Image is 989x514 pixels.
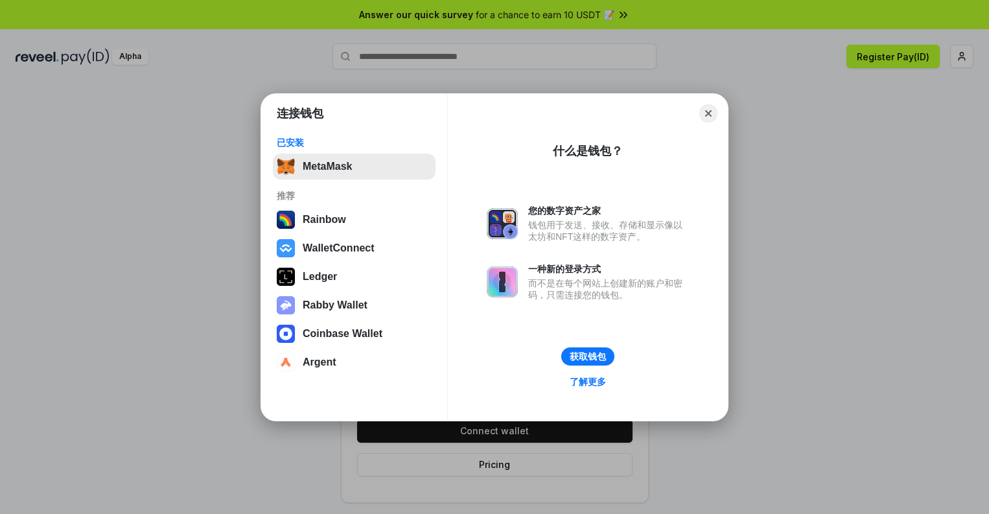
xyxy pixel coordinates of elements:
div: 推荐 [277,190,432,202]
div: 什么是钱包？ [553,143,623,159]
div: Coinbase Wallet [303,328,382,340]
img: svg+xml,%3Csvg%20xmlns%3D%22http%3A%2F%2Fwww.w3.org%2F2000%2Fsvg%22%20fill%3D%22none%22%20viewBox... [487,266,518,298]
a: 了解更多 [562,373,614,390]
button: Rainbow [273,207,436,233]
div: 一种新的登录方式 [528,263,689,275]
img: svg+xml,%3Csvg%20xmlns%3D%22http%3A%2F%2Fwww.w3.org%2F2000%2Fsvg%22%20fill%3D%22none%22%20viewBox... [487,208,518,239]
div: 钱包用于发送、接收、存储和显示像以太坊和NFT这样的数字资产。 [528,219,689,242]
div: 获取钱包 [570,351,606,362]
div: Rainbow [303,214,346,226]
img: svg+xml,%3Csvg%20fill%3D%22none%22%20height%3D%2233%22%20viewBox%3D%220%200%2035%2033%22%20width%... [277,158,295,176]
div: 已安装 [277,137,432,148]
div: 了解更多 [570,376,606,388]
img: svg+xml,%3Csvg%20width%3D%2228%22%20height%3D%2228%22%20viewBox%3D%220%200%2028%2028%22%20fill%3D... [277,353,295,371]
img: svg+xml,%3Csvg%20xmlns%3D%22http%3A%2F%2Fwww.w3.org%2F2000%2Fsvg%22%20width%3D%2228%22%20height%3... [277,268,295,286]
button: MetaMask [273,154,436,180]
div: WalletConnect [303,242,375,254]
div: Rabby Wallet [303,299,367,311]
h1: 连接钱包 [277,106,323,121]
button: Argent [273,349,436,375]
button: 获取钱包 [561,347,614,366]
button: Coinbase Wallet [273,321,436,347]
button: Rabby Wallet [273,292,436,318]
button: WalletConnect [273,235,436,261]
div: 您的数字资产之家 [528,205,689,216]
img: svg+xml,%3Csvg%20width%3D%2228%22%20height%3D%2228%22%20viewBox%3D%220%200%2028%2028%22%20fill%3D... [277,239,295,257]
div: 而不是在每个网站上创建新的账户和密码，只需连接您的钱包。 [528,277,689,301]
img: svg+xml,%3Csvg%20xmlns%3D%22http%3A%2F%2Fwww.w3.org%2F2000%2Fsvg%22%20fill%3D%22none%22%20viewBox... [277,296,295,314]
div: Argent [303,356,336,368]
img: svg+xml,%3Csvg%20width%3D%2228%22%20height%3D%2228%22%20viewBox%3D%220%200%2028%2028%22%20fill%3D... [277,325,295,343]
button: Ledger [273,264,436,290]
div: Ledger [303,271,337,283]
img: svg+xml,%3Csvg%20width%3D%22120%22%20height%3D%22120%22%20viewBox%3D%220%200%20120%20120%22%20fil... [277,211,295,229]
div: MetaMask [303,161,352,172]
button: Close [699,104,717,123]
